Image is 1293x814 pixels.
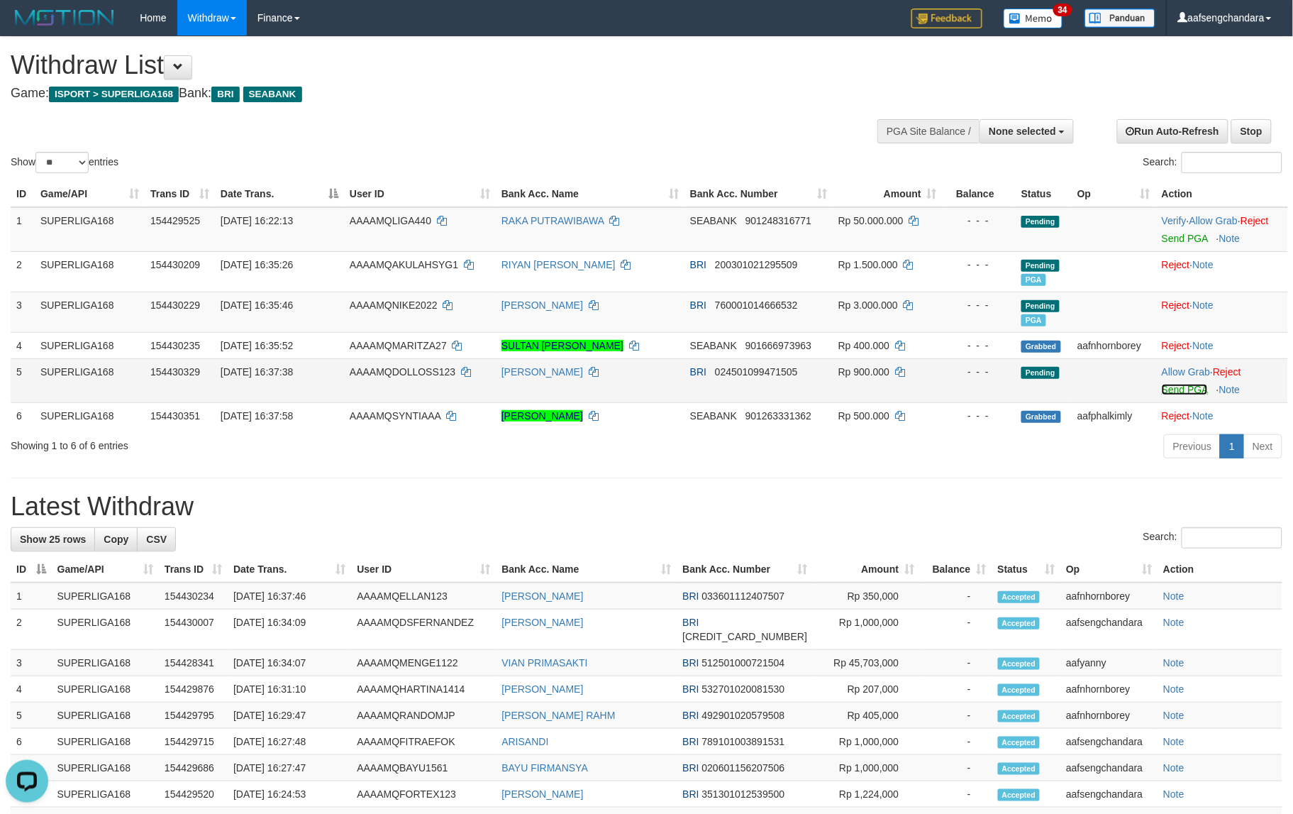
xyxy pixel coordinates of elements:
[35,251,145,292] td: SUPERLIGA168
[1060,703,1158,729] td: aafnhornborey
[221,215,293,226] span: [DATE] 16:22:13
[11,152,118,173] label: Show entries
[1156,332,1288,358] td: ·
[351,755,496,781] td: AAAAMQBAYU1561
[1213,366,1241,378] a: Reject
[501,683,583,695] a: [PERSON_NAME]
[228,676,351,703] td: [DATE] 16:31:10
[11,676,52,703] td: 4
[496,181,684,207] th: Bank Acc. Name: activate to sort column ascending
[350,340,447,351] span: AAAAMQMARITZA27
[35,207,145,252] td: SUPERLIGA168
[1021,314,1046,326] span: Marked by aafsengchandara
[838,366,889,378] span: Rp 900.000
[501,340,623,351] a: SULTAN [PERSON_NAME]
[1117,119,1228,143] a: Run Auto-Refresh
[1060,755,1158,781] td: aafsengchandara
[35,332,145,358] td: SUPERLIGA168
[1016,181,1072,207] th: Status
[702,736,785,747] span: Copy 789101003891531 to clipboard
[1162,259,1190,270] a: Reject
[1021,411,1061,423] span: Grabbed
[1060,650,1158,676] td: aafyanny
[501,215,604,226] a: RAKA PUTRAWIBAWA
[228,583,351,610] td: [DATE] 16:37:46
[501,736,548,747] a: ARISANDI
[1182,152,1282,173] input: Search:
[228,703,351,729] td: [DATE] 16:29:47
[52,556,159,583] th: Game/API: activate to sort column ascending
[813,650,920,676] td: Rp 45,703,000
[702,590,785,602] span: Copy 033601112407507 to clipboard
[1060,676,1158,703] td: aafnhornborey
[690,340,737,351] span: SEABANK
[1143,527,1282,549] label: Search:
[1219,233,1241,244] a: Note
[702,683,785,695] span: Copy 532701020081530 to clipboard
[813,755,920,781] td: Rp 1,000,000
[35,358,145,402] td: SUPERLIGA168
[11,51,848,79] h1: Withdraw List
[715,299,798,311] span: Copy 760001014666532 to clipboard
[702,657,785,669] span: Copy 512501000721504 to clipboard
[948,339,1010,353] div: - - -
[1060,610,1158,650] td: aafsengchandara
[998,763,1040,775] span: Accepted
[351,650,496,676] td: AAAAMQMENGE1122
[344,181,496,207] th: User ID: activate to sort column ascending
[159,583,228,610] td: 154430234
[998,789,1040,801] span: Accepted
[1193,410,1214,422] a: Note
[1219,384,1241,395] a: Note
[11,583,52,610] td: 1
[682,631,807,642] span: Copy 570401012077533 to clipboard
[813,583,920,610] td: Rp 350,000
[52,755,159,781] td: SUPERLIGA168
[35,292,145,332] td: SUPERLIGA168
[1072,332,1156,358] td: aafnhornborey
[813,781,920,808] td: Rp 1,224,000
[715,259,798,270] span: Copy 200301021295509 to clipboard
[11,251,35,292] td: 2
[1162,233,1208,244] a: Send PGA
[49,87,179,102] span: ISPORT > SUPERLIGA168
[11,610,52,650] td: 2
[877,119,980,143] div: PGA Site Balance /
[998,737,1040,749] span: Accepted
[684,181,833,207] th: Bank Acc. Number: activate to sort column ascending
[1163,657,1184,669] a: Note
[501,366,583,378] a: [PERSON_NAME]
[1162,215,1187,226] a: Verify
[1163,683,1184,695] a: Note
[350,299,438,311] span: AAAAMQNIKE2022
[1162,366,1210,378] a: Allow Grab
[989,126,1056,137] span: None selected
[94,527,138,551] a: Copy
[682,788,699,800] span: BRI
[20,534,86,545] span: Show 25 rows
[682,762,699,774] span: BRI
[715,366,798,378] span: Copy 024501099471505 to clipboard
[6,6,48,48] button: Open LiveChat chat widget
[211,87,239,102] span: BRI
[1156,292,1288,332] td: ·
[11,332,35,358] td: 4
[52,729,159,755] td: SUPERLIGA168
[1156,207,1288,252] td: · ·
[1021,300,1060,312] span: Pending
[104,534,128,545] span: Copy
[833,181,943,207] th: Amount: activate to sort column ascending
[11,402,35,429] td: 6
[920,650,992,676] td: -
[920,676,992,703] td: -
[1021,367,1060,379] span: Pending
[702,710,785,721] span: Copy 492901020579508 to clipboard
[351,583,496,610] td: AAAAMQELLAN123
[150,340,200,351] span: 154430235
[350,215,431,226] span: AAAAMQLIGA440
[52,781,159,808] td: SUPERLIGA168
[1163,617,1184,628] a: Note
[351,781,496,808] td: AAAAMQFORTEX123
[228,729,351,755] td: [DATE] 16:27:48
[948,409,1010,423] div: - - -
